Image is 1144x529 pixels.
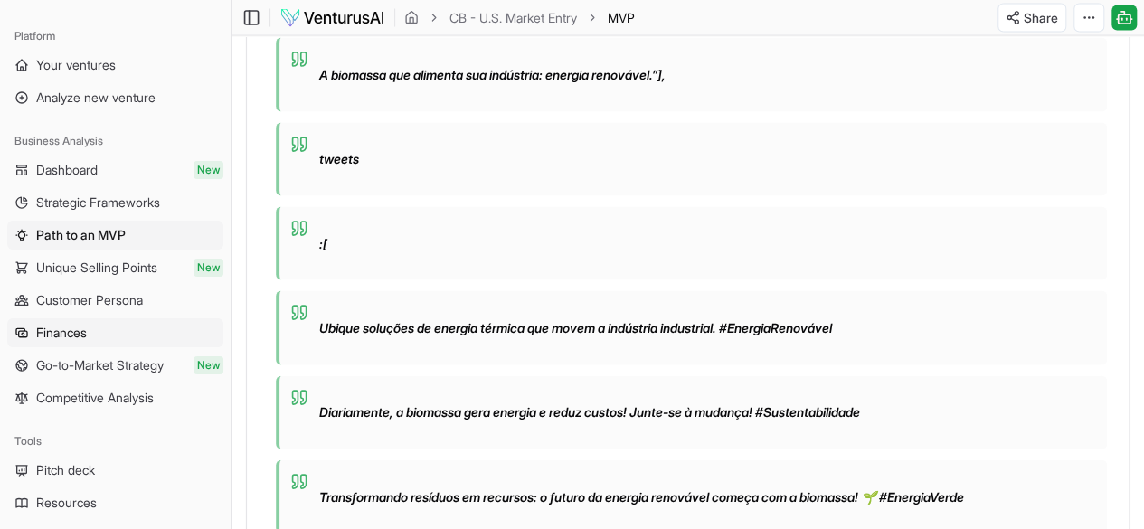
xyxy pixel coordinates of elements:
span: MVP [608,9,635,27]
a: Analyze new venture [7,83,223,112]
span: Analyze new venture [36,89,156,107]
a: Pitch deck [7,456,223,485]
span: New [194,356,223,374]
a: Resources [7,488,223,517]
a: Customer Persona [7,286,223,315]
span: New [194,259,223,277]
div: Tools [7,427,223,456]
p: tweets [319,150,359,168]
a: Path to an MVP [7,221,223,250]
span: Strategic Frameworks [36,194,160,212]
button: Share [997,4,1066,33]
span: Customer Persona [36,291,143,309]
div: Business Analysis [7,127,223,156]
a: DashboardNew [7,156,223,184]
nav: breadcrumb [404,9,635,27]
span: Dashboard [36,161,98,179]
p: :[ [319,235,327,253]
p: Transformando resíduos em recursos: o futuro da energia renovável começa com a biomassa! 🌱 #Energ... [319,488,964,506]
a: Go-to-Market StrategyNew [7,351,223,380]
img: logo [279,7,385,29]
span: Go-to-Market Strategy [36,356,164,374]
a: Unique Selling PointsNew [7,253,223,282]
span: Pitch deck [36,461,95,479]
a: Strategic Frameworks [7,188,223,217]
p: Diariamente, a biomassa gera energia e reduz custos! Junte-se à mudança! #Sustentabilidade [319,403,860,421]
span: New [194,161,223,179]
a: Finances [7,318,223,347]
a: CB - U.S. Market Entry [449,9,577,27]
span: Resources [36,494,97,512]
p: Ubique soluções de energia térmica que movem a indústria industrial. #EnergiaRenovável [319,319,832,337]
div: Platform [7,22,223,51]
a: Your ventures [7,51,223,80]
span: Competitive Analysis [36,389,154,407]
span: Path to an MVP [36,226,126,244]
p: A biomassa que alimenta sua indústria: energia renovável.”], [319,66,666,84]
span: Finances [36,324,87,342]
span: Your ventures [36,56,116,74]
a: Competitive Analysis [7,383,223,412]
span: Unique Selling Points [36,259,157,277]
span: Share [1024,9,1058,27]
